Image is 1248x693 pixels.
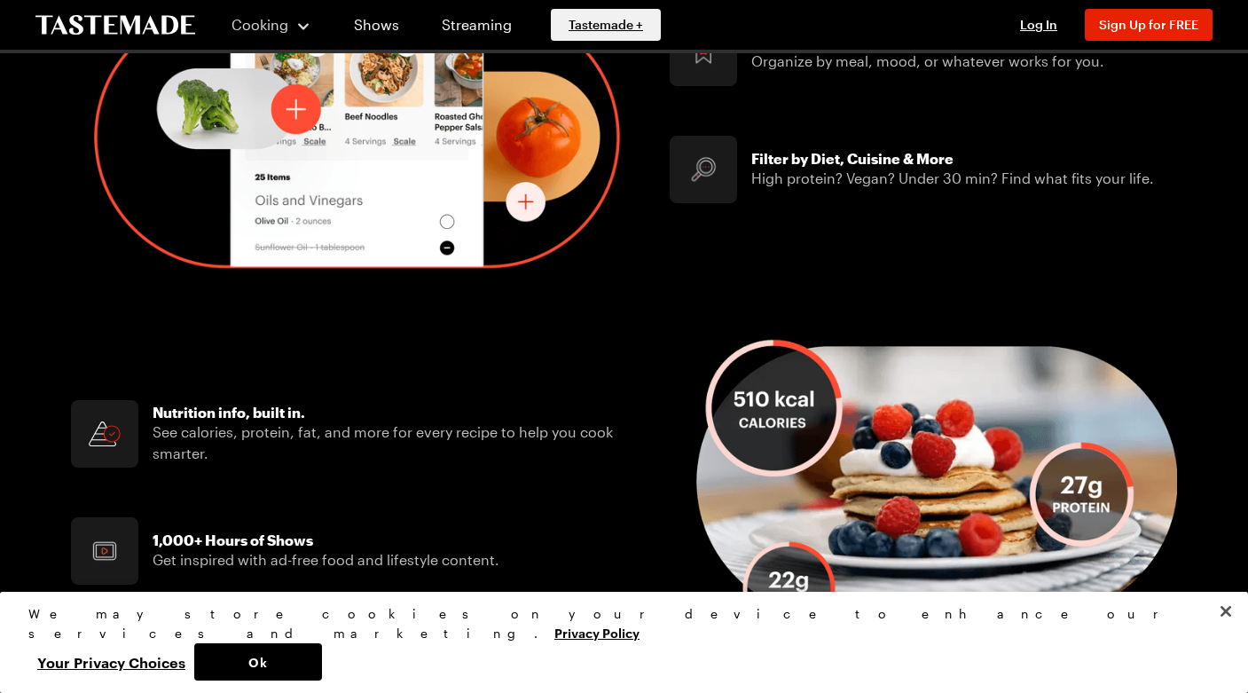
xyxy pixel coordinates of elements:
button: Sign Up for FREE [1085,9,1213,41]
span: Cooking [232,16,288,33]
a: More information about your privacy, opens in a new tab [554,624,640,641]
p: 1,000+ Hours of Shows [153,532,499,549]
div: Privacy [28,604,1205,681]
div: We may store cookies on your device to enhance our services and marketing. [28,604,1205,643]
span: Tastemade + [569,16,643,34]
span: Log In [1020,17,1057,32]
p: Filter by Diet, Cuisine & More [751,150,1154,168]
button: Ok [194,643,322,681]
button: Close [1206,592,1245,631]
button: Log In [1003,16,1074,34]
button: Your Privacy Choices [28,643,194,681]
span: Get inspired with ad-free food and lifestyle content. [153,551,499,568]
a: To Tastemade Home Page [35,15,195,35]
p: Nutrition info, built in. [153,404,642,421]
span: See calories, protein, fat, and more for every recipe to help you cook smarter. [153,423,613,461]
a: Tastemade + [551,9,661,41]
span: High protein? Vegan? Under 30 min? Find what fits your life. [751,169,1154,186]
span: Organize by meal, mood, or whatever works for you. [751,52,1104,69]
button: Cooking [231,4,311,46]
span: Sign Up for FREE [1099,17,1198,32]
